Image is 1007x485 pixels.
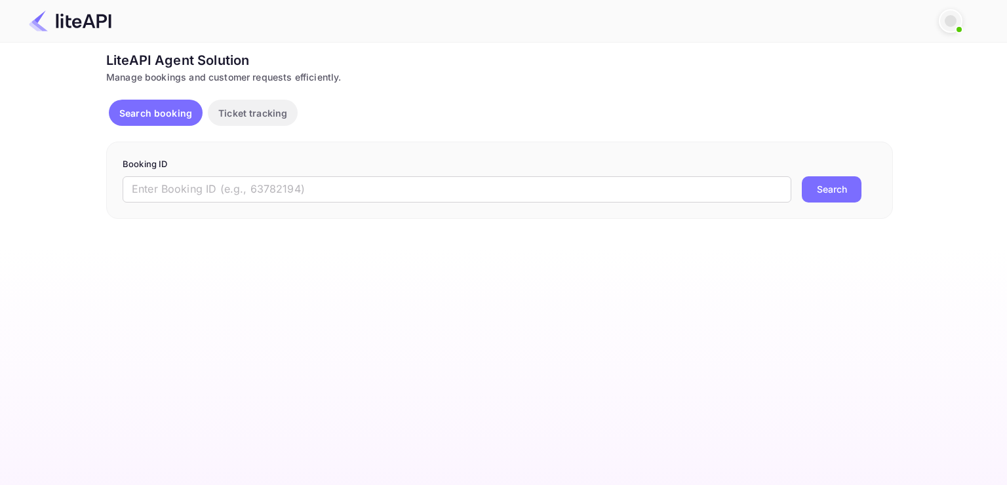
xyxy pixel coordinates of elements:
p: Booking ID [123,158,877,171]
input: Enter Booking ID (e.g., 63782194) [123,176,791,203]
button: Search [802,176,861,203]
div: Manage bookings and customer requests efficiently. [106,70,893,84]
p: Ticket tracking [218,106,287,120]
p: Search booking [119,106,192,120]
div: LiteAPI Agent Solution [106,50,893,70]
img: LiteAPI Logo [29,10,111,31]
